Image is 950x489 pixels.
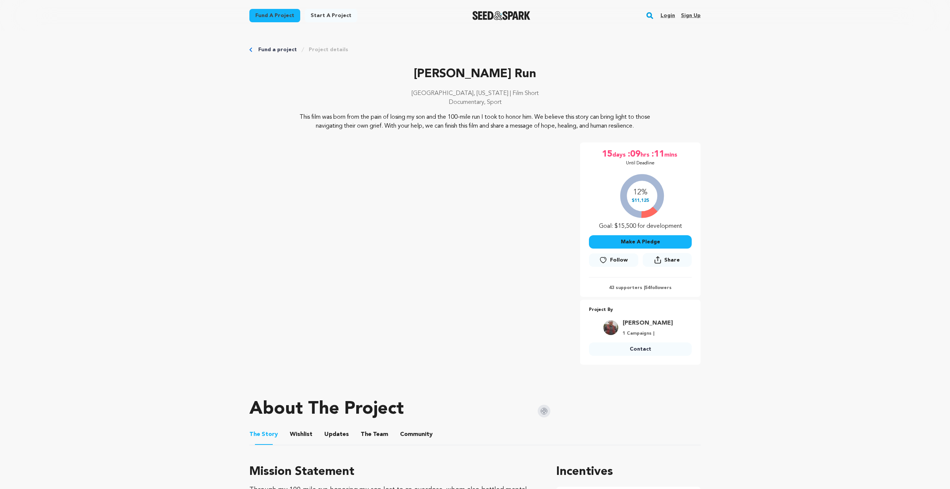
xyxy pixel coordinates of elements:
[324,430,349,439] span: Updates
[643,253,692,267] button: Share
[400,430,433,439] span: Community
[249,89,701,98] p: [GEOGRAPHIC_DATA], [US_STATE] | Film Short
[681,10,701,22] a: Sign up
[309,46,348,53] a: Project details
[538,405,550,417] img: Seed&Spark Instagram Icon
[589,253,638,267] a: Follow
[361,430,371,439] span: The
[627,148,641,160] span: :09
[661,10,675,22] a: Login
[556,463,701,481] h1: Incentives
[610,256,628,264] span: Follow
[641,148,651,160] span: hrs
[361,430,388,439] span: Team
[249,430,278,439] span: Story
[258,46,297,53] a: Fund a project
[645,286,650,290] span: 54
[249,65,701,83] p: [PERSON_NAME] Run
[664,256,680,264] span: Share
[305,9,357,22] a: Start a project
[626,160,655,166] p: Until Deadline
[612,148,627,160] span: days
[249,430,260,439] span: The
[589,235,692,249] button: Make A Pledge
[472,11,531,20] a: Seed&Spark Homepage
[623,331,673,337] p: 1 Campaigns |
[589,285,692,291] p: 43 supporters | followers
[651,148,664,160] span: :11
[623,319,673,328] a: Goto Meyer Ryan profile
[589,306,692,314] p: Project By
[603,320,618,335] img: 6ea2ead7ecf59319.jpg
[249,98,701,107] p: Documentary, Sport
[602,148,612,160] span: 15
[249,9,300,22] a: Fund a project
[472,11,531,20] img: Seed&Spark Logo Dark Mode
[295,113,656,131] p: This film was born from the pain of losing my son and the 100-mile run I took to honor him. We be...
[249,400,404,418] h1: About The Project
[249,463,538,481] h3: Mission Statement
[290,430,312,439] span: Wishlist
[643,253,692,270] span: Share
[664,148,679,160] span: mins
[589,342,692,356] a: Contact
[249,46,701,53] div: Breadcrumb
